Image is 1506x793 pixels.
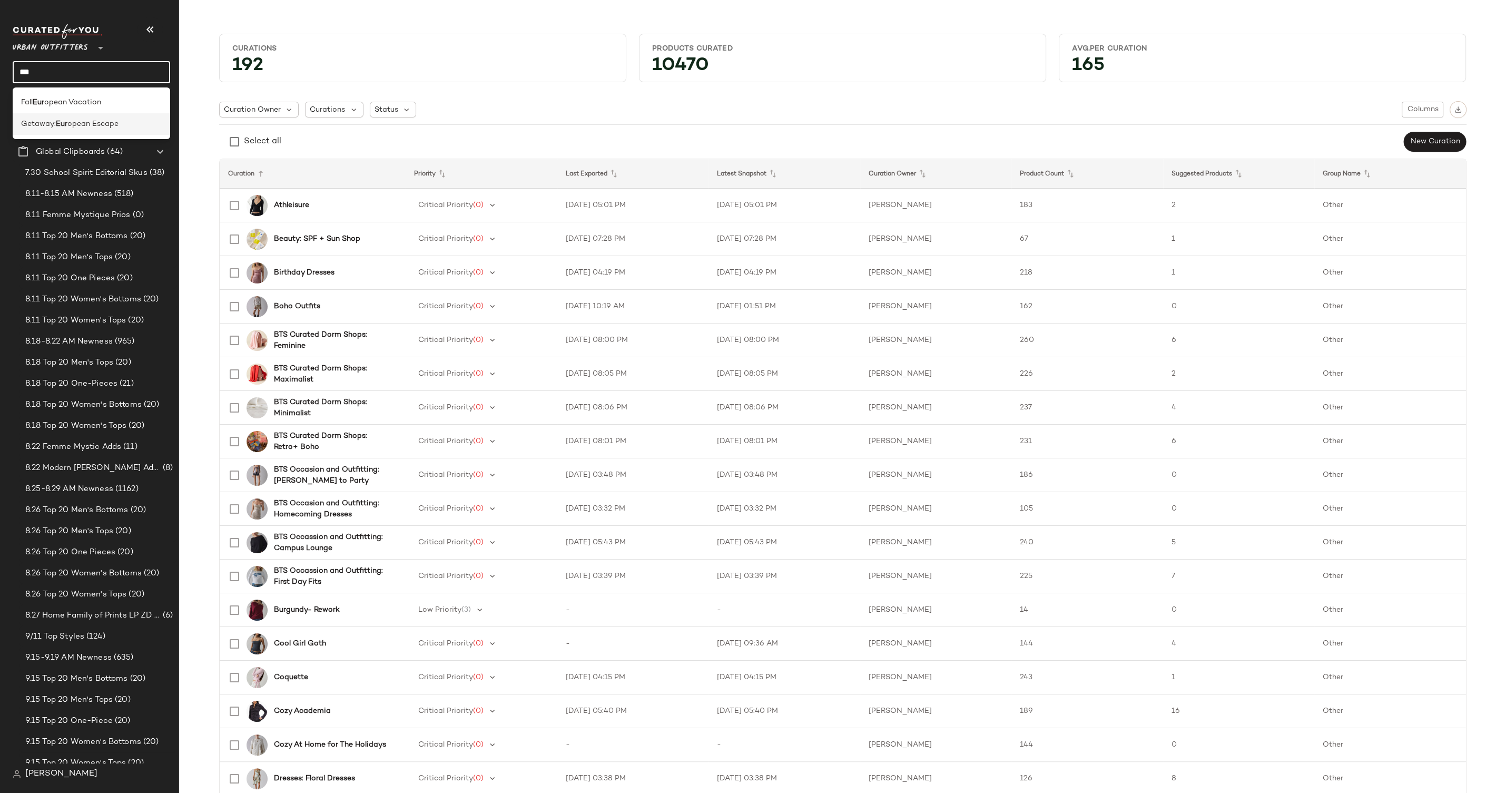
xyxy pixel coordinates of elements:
[418,235,473,243] span: Critical Priority
[141,293,159,306] span: (20)
[708,492,860,526] td: [DATE] 03:32 PM
[21,97,33,108] span: Fall
[1314,357,1466,391] td: Other
[1011,391,1163,425] td: 237
[128,673,146,685] span: (20)
[25,610,161,622] span: 8.27 Home Family of Prints LP ZD Adds
[25,567,142,580] span: 8.26 Top 20 Women's Bottoms
[274,267,334,278] b: Birthday Dresses
[708,189,860,222] td: [DATE] 05:01 PM
[25,504,129,516] span: 8.26 Top 20 Men's Bottoms
[708,222,860,256] td: [DATE] 07:28 PM
[244,135,281,148] div: Select all
[115,546,133,559] span: (20)
[1011,324,1163,357] td: 260
[473,775,484,782] span: (0)
[84,631,105,643] span: (124)
[25,631,84,643] span: 9/11 Top Styles
[1163,222,1314,256] td: 1
[247,566,268,587] img: 103345328_010_b
[418,741,473,749] span: Critical Priority
[860,256,1011,290] td: [PERSON_NAME]
[25,757,126,769] span: 9.15 Top 20 Women's Tops
[860,492,1011,526] td: [PERSON_NAME]
[274,565,393,588] b: BTS Occassion and Outfitting: First Day Fits
[473,404,484,412] span: (0)
[473,572,484,580] span: (0)
[1402,102,1443,118] button: Columns
[115,272,133,285] span: (20)
[473,302,484,310] span: (0)
[274,329,393,351] b: BTS Curated Dorm Shops: Feminine
[1011,694,1163,728] td: 189
[128,230,146,242] span: (20)
[418,640,473,648] span: Critical Priority
[418,539,473,546] span: Critical Priority
[220,159,406,189] th: Curation
[21,119,56,130] span: Getaway:
[44,97,101,108] span: opean Vacation
[274,706,331,717] b: Cozy Academia
[142,399,160,411] span: (20)
[860,458,1011,492] td: [PERSON_NAME]
[1163,593,1314,627] td: 0
[1163,526,1314,560] td: 5
[708,526,860,560] td: [DATE] 05:43 PM
[25,272,115,285] span: 8.11 Top 20 One Pieces
[557,425,708,458] td: [DATE] 08:01 PM
[418,370,473,378] span: Critical Priority
[1163,458,1314,492] td: 0
[473,370,484,378] span: (0)
[708,391,860,425] td: [DATE] 08:06 PM
[473,235,484,243] span: (0)
[860,694,1011,728] td: [PERSON_NAME]
[121,441,137,453] span: (11)
[860,728,1011,762] td: [PERSON_NAME]
[25,230,128,242] span: 8.11 Top 20 Men's Bottoms
[1011,560,1163,593] td: 225
[141,736,159,748] span: (20)
[860,425,1011,458] td: [PERSON_NAME]
[473,336,484,344] span: (0)
[274,464,393,486] b: BTS Occasion and Outfitting: [PERSON_NAME] to Party
[708,661,860,694] td: [DATE] 04:15 PM
[473,741,484,749] span: (0)
[1403,132,1466,152] button: New Curation
[418,269,473,277] span: Critical Priority
[557,324,708,357] td: [DATE] 08:00 PM
[25,420,126,432] span: 8.18 Top 20 Women's Tops
[557,391,708,425] td: [DATE] 08:06 PM
[1011,159,1163,189] th: Product Count
[418,336,473,344] span: Critical Priority
[25,441,121,453] span: 8.22 Femme Mystic Adds
[247,701,268,722] img: 94615556_009_b
[247,330,268,351] img: 102187119_066_b
[25,694,113,706] span: 9.15 Top 20 Men's Tops
[113,251,131,263] span: (20)
[1011,593,1163,627] td: 14
[473,437,484,445] span: (0)
[473,505,484,513] span: (0)
[25,589,126,601] span: 8.26 Top 20 Women's Tops
[708,728,860,762] td: -
[13,24,102,39] img: cfy_white_logo.C9jOOHJF.svg
[1072,44,1453,54] div: Avg.per Curation
[25,525,113,537] span: 8.26 Top 20 Men's Tops
[557,222,708,256] td: [DATE] 07:28 PM
[473,201,484,209] span: (0)
[557,290,708,324] td: [DATE] 10:19 AM
[418,707,473,715] span: Critical Priority
[1314,627,1466,661] td: Other
[274,773,355,784] b: Dresses: Floral Dresses
[1314,324,1466,357] td: Other
[56,119,67,130] b: Eur
[25,188,112,200] span: 8.11-8.15 AM Newness
[1454,106,1462,113] img: svg%3e
[1314,458,1466,492] td: Other
[1163,324,1314,357] td: 6
[126,757,144,769] span: (20)
[1163,425,1314,458] td: 6
[126,420,144,432] span: (20)
[1314,661,1466,694] td: Other
[860,593,1011,627] td: [PERSON_NAME]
